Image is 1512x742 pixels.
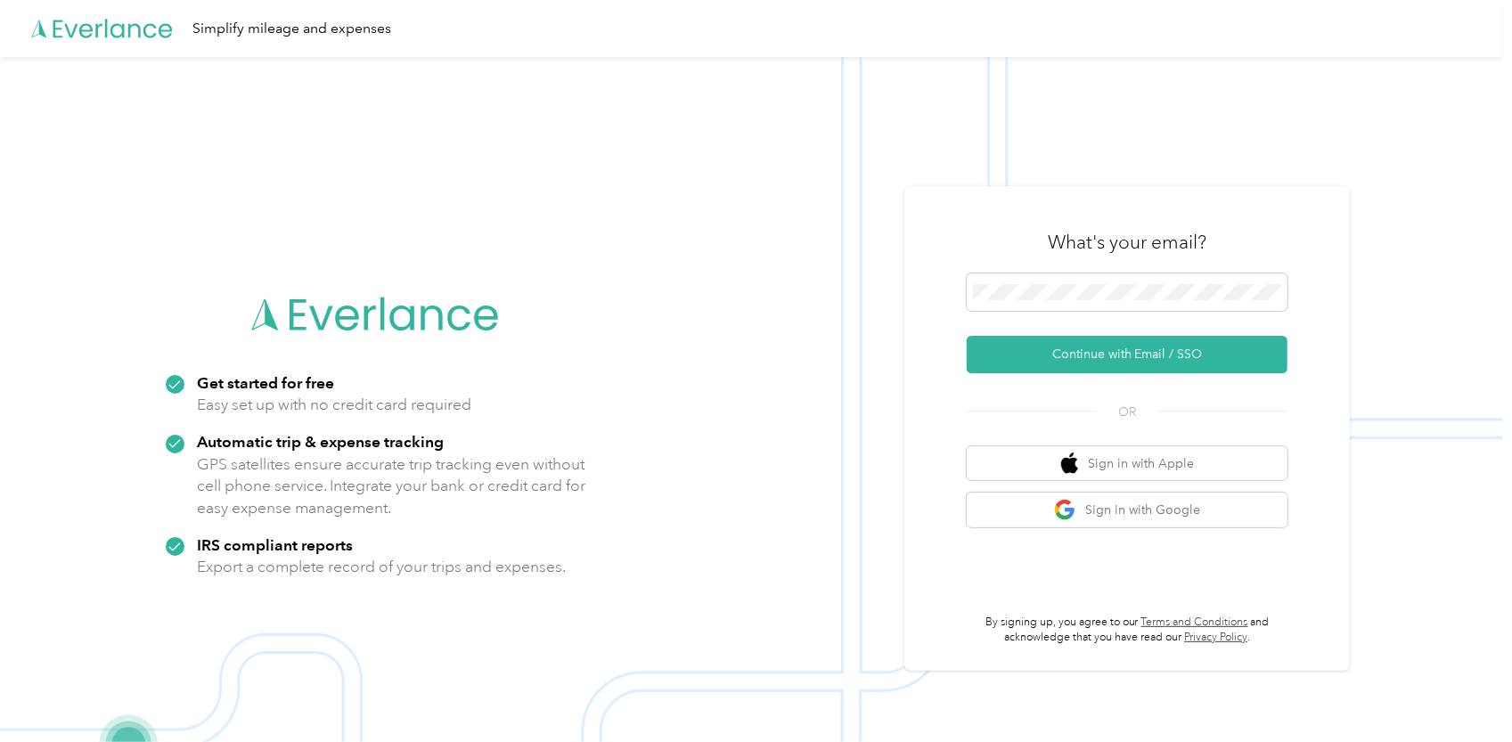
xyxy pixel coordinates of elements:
button: Continue with Email / SSO [967,336,1287,373]
p: Easy set up with no credit card required [197,394,471,416]
p: GPS satellites ensure accurate trip tracking even without cell phone service. Integrate your bank... [197,453,586,519]
strong: IRS compliant reports [197,535,353,554]
button: google logoSign in with Google [967,493,1287,527]
a: Terms and Conditions [1141,616,1248,629]
span: OR [1096,403,1158,421]
div: Simplify mileage and expenses [192,18,391,40]
img: google logo [1054,499,1076,521]
h3: What's your email? [1048,230,1206,255]
p: By signing up, you agree to our and acknowledge that you have read our . [967,615,1287,646]
button: apple logoSign in with Apple [967,446,1287,481]
strong: Automatic trip & expense tracking [197,432,444,451]
strong: Get started for free [197,373,334,392]
p: Export a complete record of your trips and expenses. [197,556,566,578]
a: Privacy Policy [1184,631,1247,644]
img: apple logo [1061,453,1079,475]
